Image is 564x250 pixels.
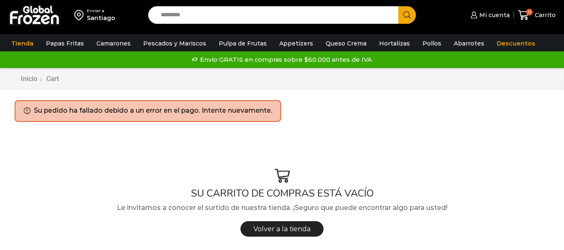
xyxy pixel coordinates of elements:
[15,202,549,213] p: Le invitamos a conocer el surtido de nuestra tienda. ¡Seguro que puede encontrar algo para usted!
[275,35,317,51] a: Appetizers
[518,5,556,25] a: 0 Carrito
[139,35,210,51] a: Pescados y Mariscos
[253,225,311,233] span: Volver a la tienda
[450,35,488,51] a: Abarrotes
[477,11,510,19] span: Mi cuenta
[468,7,509,23] a: Mi cuenta
[34,106,272,116] li: Su pedido ha fallado debido a un error en el pago. Intente nuevamente.
[398,6,416,24] button: Search button
[15,187,549,199] h1: SU CARRITO DE COMPRAS ESTÁ VACÍO
[240,221,324,237] a: Volver a la tienda
[20,74,38,84] a: Inicio
[87,14,115,22] div: Santiago
[87,8,115,14] div: Enviar a
[533,11,556,19] span: Carrito
[493,35,539,51] a: Descuentos
[74,8,87,22] img: address-field-icon.svg
[42,35,88,51] a: Papas Fritas
[321,35,371,51] a: Queso Crema
[92,35,135,51] a: Camarones
[7,35,38,51] a: Tienda
[215,35,271,51] a: Pulpa de Frutas
[46,75,59,83] span: Cart
[375,35,414,51] a: Hortalizas
[418,35,445,51] a: Pollos
[526,9,533,15] span: 0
